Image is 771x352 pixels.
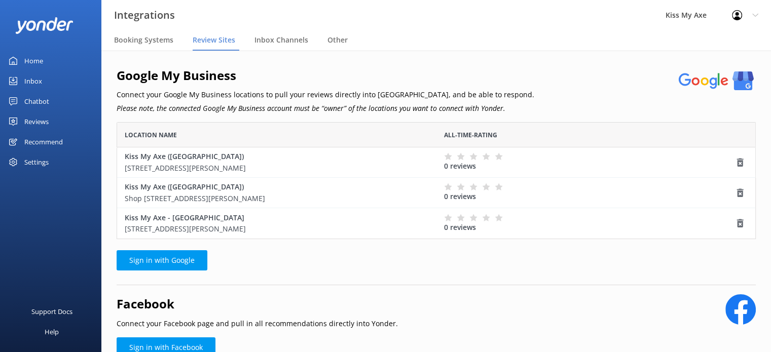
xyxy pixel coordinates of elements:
[117,103,505,113] i: Please note, the connected Google My Business account must be “owner” of the locations you want t...
[444,214,736,233] div: 0 reviews
[254,35,308,45] span: Inbox Channels
[444,152,736,172] div: 0 reviews
[114,35,173,45] span: Booking Systems
[117,294,398,314] h2: Facebook
[24,152,49,172] div: Settings
[117,318,398,329] p: Connect your Facebook page and pull in all recommendations directly into Yonder.
[15,17,74,34] img: yonder-white-logo.png
[125,163,429,174] p: [STREET_ADDRESS][PERSON_NAME]
[24,71,42,91] div: Inbox
[117,89,534,100] p: Connect your Google My Business locations to pull your reviews directly into [GEOGRAPHIC_DATA], a...
[117,66,534,85] h2: Google My Business
[24,91,49,111] div: Chatbot
[125,212,429,235] div: Kiss My Axe - [GEOGRAPHIC_DATA]
[117,147,756,239] div: grid
[125,181,429,204] div: Kiss My Axe ([GEOGRAPHIC_DATA])
[125,151,429,174] div: Kiss My Axe ([GEOGRAPHIC_DATA])
[444,130,497,140] span: All-time-rating
[117,250,207,270] a: Sign in with Google
[114,7,175,23] h3: Integrations
[327,35,348,45] span: Other
[24,51,43,71] div: Home
[444,183,736,202] div: 0 reviews
[45,322,59,342] div: Help
[24,111,49,132] div: Reviews
[125,193,429,204] p: Shop [STREET_ADDRESS][PERSON_NAME]
[125,130,177,140] span: Location Name
[193,35,235,45] span: Review Sites
[24,132,63,152] div: Recommend
[125,223,429,234] p: [STREET_ADDRESS][PERSON_NAME]
[31,301,72,322] div: Support Docs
